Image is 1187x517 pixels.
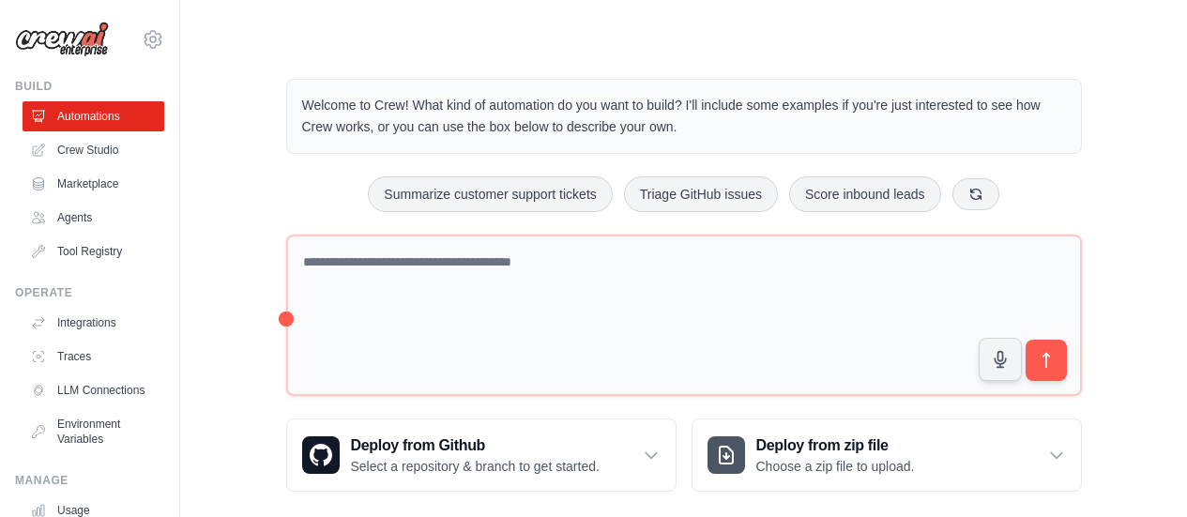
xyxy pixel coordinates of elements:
[23,236,164,266] a: Tool Registry
[23,375,164,405] a: LLM Connections
[23,308,164,338] a: Integrations
[23,203,164,233] a: Agents
[789,176,941,212] button: Score inbound leads
[368,176,612,212] button: Summarize customer support tickets
[624,176,778,212] button: Triage GitHub issues
[23,342,164,372] a: Traces
[15,22,109,57] img: Logo
[23,169,164,199] a: Marketplace
[15,285,164,300] div: Operate
[756,434,915,457] h3: Deploy from zip file
[23,409,164,454] a: Environment Variables
[351,434,600,457] h3: Deploy from Github
[23,135,164,165] a: Crew Studio
[302,95,1066,138] p: Welcome to Crew! What kind of automation do you want to build? I'll include some examples if you'...
[756,457,915,476] p: Choose a zip file to upload.
[1093,427,1187,517] iframe: Chat Widget
[15,473,164,488] div: Manage
[15,79,164,94] div: Build
[351,457,600,476] p: Select a repository & branch to get started.
[23,101,164,131] a: Automations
